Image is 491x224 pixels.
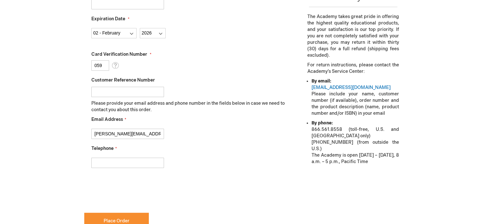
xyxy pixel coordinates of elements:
span: Place Order [104,218,129,224]
p: Please provide your email address and phone number in the fields below in case we need to contact... [91,100,290,113]
li: Please include your name, customer number (if available), order number and the product descriptio... [312,78,399,117]
p: For return instructions, please contact the Academy’s Service Center: [307,62,399,75]
span: Card Verification Number [91,52,147,57]
p: The Academy takes great pride in offering the highest quality educational products, and your sati... [307,14,399,59]
strong: By phone: [312,120,333,126]
span: Expiration Date [91,16,125,22]
input: Card Verification Number [91,60,109,71]
span: Customer Reference Number [91,77,155,83]
a: [EMAIL_ADDRESS][DOMAIN_NAME] [312,85,391,90]
li: 866.561.8558 (toll-free, U.S. and [GEOGRAPHIC_DATA] only) [PHONE_NUMBER] (from outside the U.S.) ... [312,120,399,165]
strong: By email: [312,78,331,84]
span: Telephone [91,146,114,151]
span: Email Address [91,117,123,122]
iframe: reCAPTCHA [84,178,182,203]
